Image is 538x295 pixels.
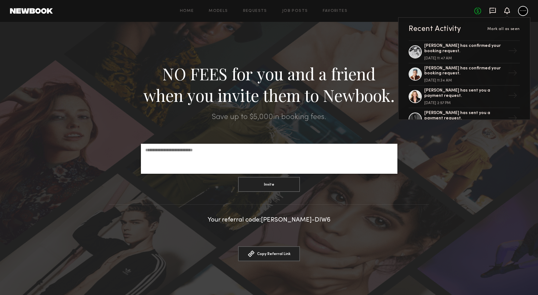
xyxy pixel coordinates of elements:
[409,108,520,131] a: [PERSON_NAME] has sent you a payment request.→
[506,66,520,82] div: →
[409,86,520,108] a: [PERSON_NAME] has sent you a payment request.[DATE] 2:57 PM→
[424,79,506,82] div: [DATE] 11:34 AM
[506,88,520,105] div: →
[238,177,300,192] button: Invite
[424,57,506,60] div: [DATE] 11:47 AM
[209,9,228,13] a: Models
[487,27,520,31] span: Mark all as seen
[424,111,506,121] div: [PERSON_NAME] has sent you a payment request.
[424,66,506,77] div: [PERSON_NAME] has confirmed your booking request.
[409,40,520,63] a: [PERSON_NAME] has confirmed your booking request.[DATE] 11:47 AM→
[506,44,520,60] div: →
[424,88,506,99] div: [PERSON_NAME] has sent you a payment request.
[506,111,520,127] div: →
[409,63,520,86] a: [PERSON_NAME] has confirmed your booking request.[DATE] 11:34 AM→
[180,9,194,13] a: Home
[323,9,347,13] a: Favorites
[424,101,506,105] div: [DATE] 2:57 PM
[243,9,267,13] a: Requests
[409,25,461,33] div: Recent Activity
[282,9,308,13] a: Job Posts
[424,43,506,54] div: [PERSON_NAME] has confirmed your booking request.
[238,246,300,261] button: Copy Referral Link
